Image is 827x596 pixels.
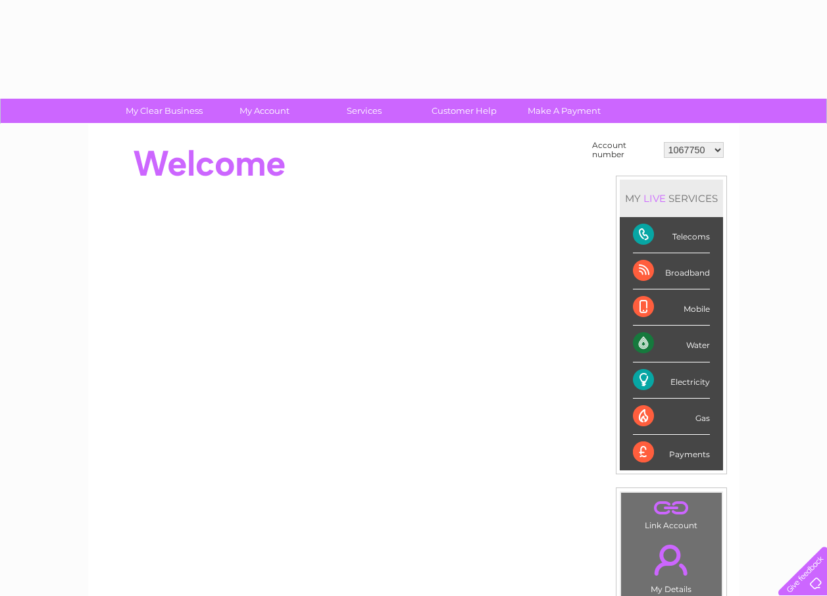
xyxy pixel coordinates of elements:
div: MY SERVICES [620,180,723,217]
div: Mobile [633,289,710,326]
div: Water [633,326,710,362]
a: Customer Help [410,99,518,123]
div: Electricity [633,362,710,399]
a: Services [310,99,418,123]
div: Broadband [633,253,710,289]
a: My Account [210,99,318,123]
td: Link Account [620,492,722,534]
div: Payments [633,435,710,470]
a: Make A Payment [510,99,618,123]
a: My Clear Business [110,99,218,123]
td: Account number [589,137,661,162]
div: LIVE [641,192,668,205]
a: . [624,537,718,583]
div: Telecoms [633,217,710,253]
div: Gas [633,399,710,435]
a: . [624,496,718,519]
